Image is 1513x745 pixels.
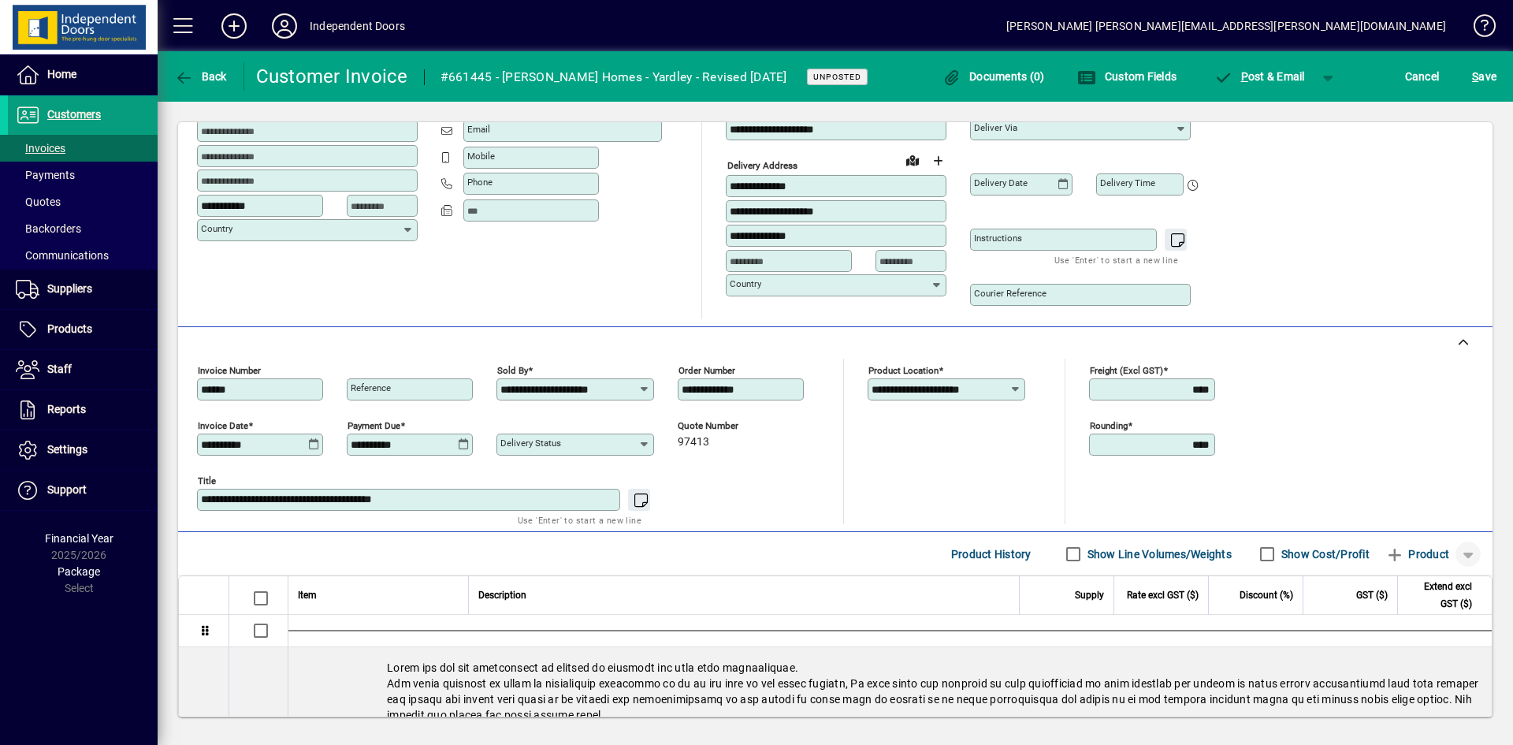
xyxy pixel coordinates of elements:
[1090,420,1128,431] mat-label: Rounding
[47,68,76,80] span: Home
[8,310,158,349] a: Products
[16,142,65,155] span: Invoices
[8,135,158,162] a: Invoices
[1472,70,1478,83] span: S
[497,365,528,376] mat-label: Sold by
[813,72,861,82] span: Unposted
[1090,365,1163,376] mat-label: Freight (excl GST)
[1377,540,1457,568] button: Product
[8,188,158,215] a: Quotes
[478,587,526,604] span: Description
[678,365,735,376] mat-label: Order number
[1385,542,1449,567] span: Product
[47,403,86,415] span: Reports
[47,483,87,496] span: Support
[467,124,490,135] mat-label: Email
[925,148,950,173] button: Choose address
[45,532,113,545] span: Financial Year
[868,365,939,376] mat-label: Product location
[1468,62,1500,91] button: Save
[1462,3,1493,54] a: Knowledge Base
[1240,587,1293,604] span: Discount (%)
[1278,546,1370,562] label: Show Cost/Profit
[939,62,1049,91] button: Documents (0)
[16,222,81,235] span: Backorders
[8,350,158,389] a: Staff
[8,270,158,309] a: Suppliers
[8,430,158,470] a: Settings
[1073,62,1180,91] button: Custom Fields
[945,540,1038,568] button: Product History
[158,62,244,91] app-page-header-button: Back
[467,151,495,162] mat-label: Mobile
[1006,13,1446,39] div: [PERSON_NAME] [PERSON_NAME][EMAIL_ADDRESS][PERSON_NAME][DOMAIN_NAME]
[974,288,1046,299] mat-label: Courier Reference
[47,282,92,295] span: Suppliers
[974,122,1017,133] mat-label: Deliver via
[1100,177,1155,188] mat-label: Delivery time
[1401,62,1444,91] button: Cancel
[8,471,158,510] a: Support
[16,196,61,208] span: Quotes
[8,215,158,242] a: Backorders
[201,223,232,234] mat-label: Country
[351,382,391,393] mat-label: Reference
[298,587,317,604] span: Item
[8,390,158,430] a: Reports
[951,542,1032,567] span: Product History
[1356,587,1388,604] span: GST ($)
[678,421,772,431] span: Quote number
[16,169,75,181] span: Payments
[974,177,1028,188] mat-label: Delivery date
[47,443,87,456] span: Settings
[47,108,101,121] span: Customers
[1407,578,1472,613] span: Extend excl GST ($)
[518,511,641,529] mat-hint: Use 'Enter' to start a new line
[942,70,1045,83] span: Documents (0)
[1405,64,1440,89] span: Cancel
[310,13,405,39] div: Independent Doors
[1241,70,1248,83] span: P
[1127,587,1199,604] span: Rate excl GST ($)
[974,233,1022,244] mat-label: Instructions
[256,64,408,89] div: Customer Invoice
[8,162,158,188] a: Payments
[58,565,100,578] span: Package
[16,249,109,262] span: Communications
[1075,587,1104,604] span: Supply
[259,12,310,40] button: Profile
[678,436,709,449] span: 97413
[198,475,216,486] mat-label: Title
[730,278,761,289] mat-label: Country
[1084,546,1232,562] label: Show Line Volumes/Weights
[8,55,158,95] a: Home
[348,420,400,431] mat-label: Payment due
[467,177,493,188] mat-label: Phone
[47,322,92,335] span: Products
[174,70,227,83] span: Back
[198,420,248,431] mat-label: Invoice date
[1077,70,1177,83] span: Custom Fields
[170,62,231,91] button: Back
[198,365,261,376] mat-label: Invoice number
[47,363,72,375] span: Staff
[1206,62,1313,91] button: Post & Email
[209,12,259,40] button: Add
[441,65,787,90] div: #661445 - [PERSON_NAME] Homes - Yardley - Revised [DATE]
[1054,251,1178,269] mat-hint: Use 'Enter' to start a new line
[500,438,561,449] mat-label: Delivery status
[900,147,925,173] a: View on map
[8,242,158,269] a: Communications
[1472,64,1496,89] span: ave
[1214,70,1305,83] span: ost & Email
